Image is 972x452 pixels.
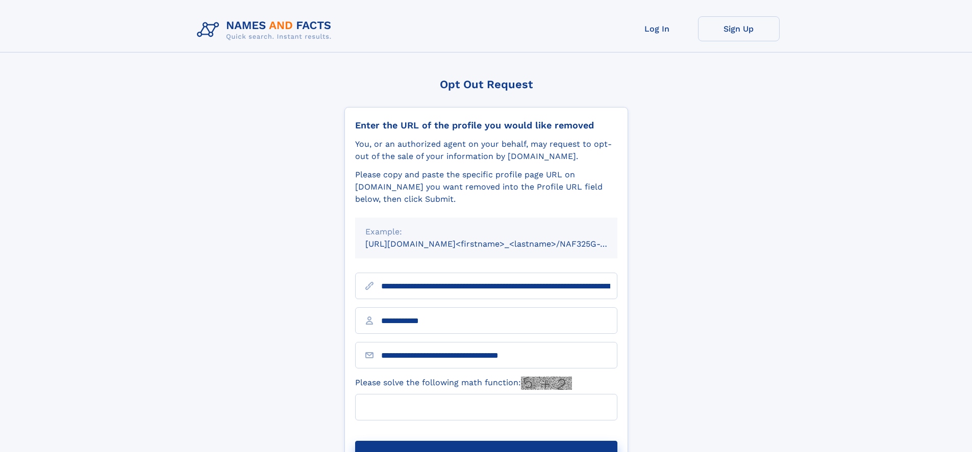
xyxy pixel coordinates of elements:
[355,120,617,131] div: Enter the URL of the profile you would like removed
[698,16,780,41] a: Sign Up
[365,226,607,238] div: Example:
[616,16,698,41] a: Log In
[355,169,617,205] div: Please copy and paste the specific profile page URL on [DOMAIN_NAME] you want removed into the Pr...
[365,239,637,249] small: [URL][DOMAIN_NAME]<firstname>_<lastname>/NAF325G-xxxxxxxx
[193,16,340,44] img: Logo Names and Facts
[344,78,628,91] div: Opt Out Request
[355,138,617,163] div: You, or an authorized agent on your behalf, may request to opt-out of the sale of your informatio...
[355,377,572,390] label: Please solve the following math function:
